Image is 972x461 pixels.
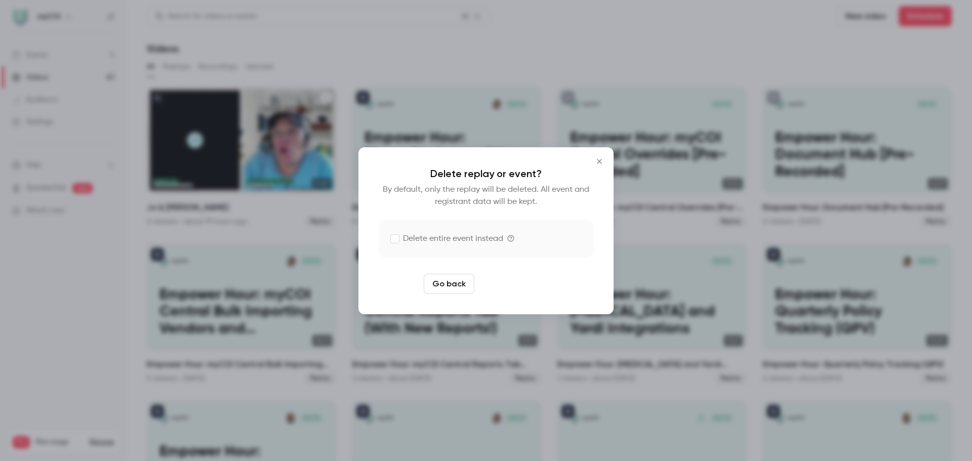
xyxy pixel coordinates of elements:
button: Go back [424,274,474,294]
p: Delete replay or event? [379,167,593,180]
button: Close [589,151,610,172]
p: By default, only the replay will be deleted. All event and registrant data will be kept. [379,184,593,208]
button: Delete replay [478,274,549,294]
label: Delete entire event instead [391,233,503,245]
